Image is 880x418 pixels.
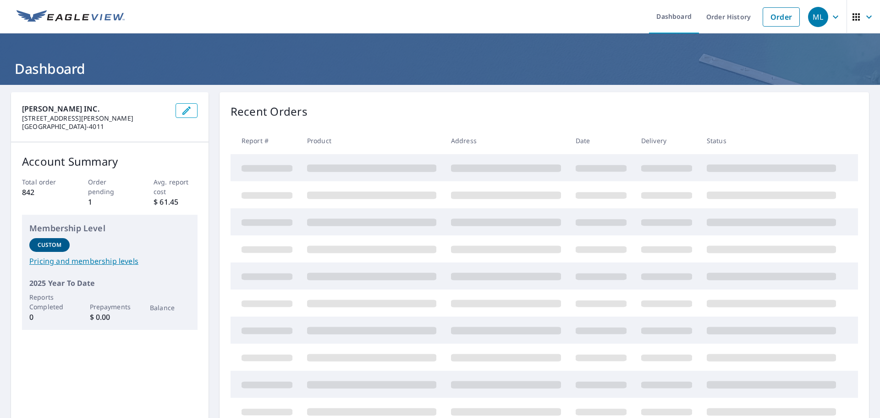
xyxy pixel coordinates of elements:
p: 842 [22,187,66,198]
p: 0 [29,312,70,323]
p: Total order [22,177,66,187]
p: 2025 Year To Date [29,278,190,289]
p: [STREET_ADDRESS][PERSON_NAME] [22,114,168,123]
img: EV Logo [16,10,125,24]
p: Custom [38,241,61,249]
th: Date [568,127,634,154]
p: Recent Orders [231,103,308,120]
a: Order [763,7,800,27]
p: Order pending [88,177,132,196]
th: Product [300,127,444,154]
p: Account Summary [22,153,198,170]
h1: Dashboard [11,59,869,78]
p: Balance [150,303,190,312]
th: Address [444,127,568,154]
p: [PERSON_NAME] INC. [22,103,168,114]
p: [GEOGRAPHIC_DATA]-4011 [22,123,168,131]
p: Prepayments [90,302,130,312]
p: Membership Level [29,222,190,234]
div: ML [808,7,828,27]
th: Delivery [634,127,699,154]
th: Report # [231,127,300,154]
p: $ 61.45 [154,196,198,207]
p: Reports Completed [29,292,70,312]
p: $ 0.00 [90,312,130,323]
a: Pricing and membership levels [29,256,190,267]
p: Avg. report cost [154,177,198,196]
p: 1 [88,196,132,207]
th: Status [699,127,843,154]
